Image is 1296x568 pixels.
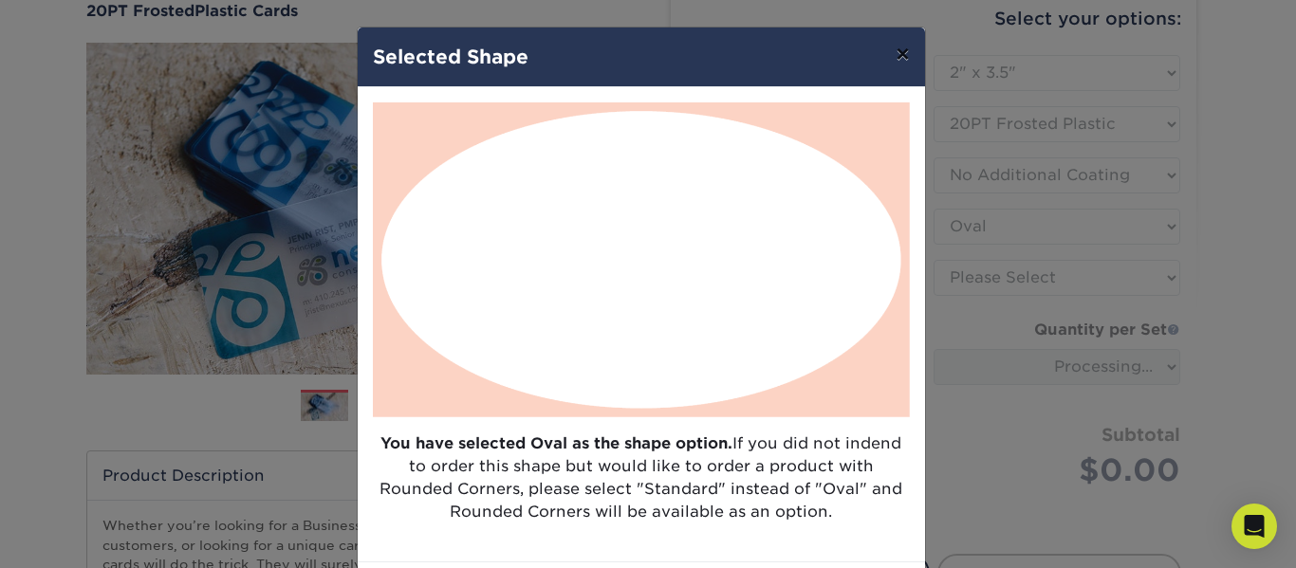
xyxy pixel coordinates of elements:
div: Open Intercom Messenger [1231,504,1277,549]
strong: You have selected Oval as the shape option. [380,434,732,452]
img: Oval Shape [373,102,910,417]
button: × [880,27,924,81]
h4: Selected Shape [373,43,910,71]
p: If you did not indend to order this shape but would like to order a product with Rounded Corners,... [358,432,925,546]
